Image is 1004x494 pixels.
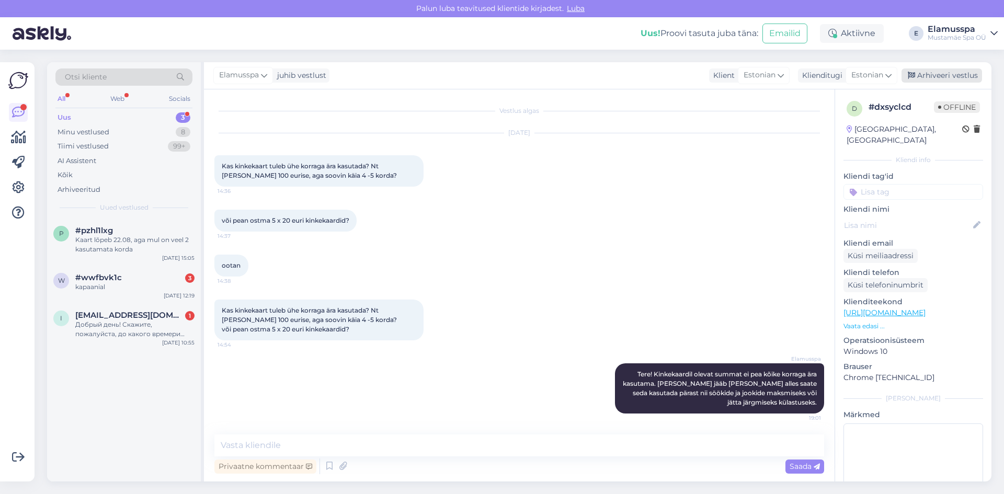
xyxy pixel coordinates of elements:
div: Klient [709,70,735,81]
div: Küsi meiliaadressi [843,249,918,263]
span: Uued vestlused [100,203,149,212]
div: Minu vestlused [58,127,109,137]
span: Kas kinkekaart tuleb ühe korraga ära kasutada? Nt [PERSON_NAME] 100 eurise, aga soovin käia 4 -5 ... [222,162,397,179]
span: 19:01 [782,414,821,422]
p: Chrome [TECHNICAL_ID] [843,372,983,383]
p: Kliendi nimi [843,204,983,215]
div: Arhiveeri vestlus [902,68,982,83]
input: Lisa tag [843,184,983,200]
p: Kliendi telefon [843,267,983,278]
p: Kliendi tag'id [843,171,983,182]
span: Estonian [851,70,883,81]
span: 14:36 [218,187,257,195]
div: 1 [185,311,195,320]
div: [DATE] 15:05 [162,254,195,262]
div: Kliendi info [843,155,983,165]
div: E [909,26,923,41]
div: # dxsyclcd [869,101,934,113]
p: Operatsioonisüsteem [843,335,983,346]
p: Klienditeekond [843,296,983,307]
div: Küsi telefoninumbrit [843,278,928,292]
span: #pzhl1lxg [75,226,113,235]
span: Luba [564,4,588,13]
div: Uus [58,112,71,123]
div: [DATE] [214,128,824,137]
div: 99+ [168,141,190,152]
p: Vaata edasi ... [843,321,983,331]
div: Klienditugi [798,70,842,81]
span: ootan [222,261,241,269]
span: #wwfbvk1c [75,273,122,282]
div: Web [108,92,127,106]
div: [PERSON_NAME] [843,394,983,403]
span: d [852,105,857,112]
b: Uus! [641,28,660,38]
input: Lisa nimi [844,220,971,231]
div: Aktiivne [820,24,884,43]
div: Arhiveeritud [58,185,100,195]
span: w [58,277,65,284]
p: Kliendi email [843,238,983,249]
div: Tiimi vestlused [58,141,109,152]
div: All [55,92,67,106]
span: Elamusspa [782,355,821,363]
div: AI Assistent [58,156,96,166]
div: Mustamäe Spa OÜ [928,33,986,42]
div: 3 [176,112,190,123]
span: Elamusspa [219,70,259,81]
div: Kaart lõpeb 22.08, aga mul on veel 2 kasutamata korda [75,235,195,254]
span: Estonian [744,70,775,81]
div: juhib vestlust [273,70,326,81]
span: 14:37 [218,232,257,240]
div: Proovi tasuta juba täna: [641,27,758,40]
p: Brauser [843,361,983,372]
span: või pean ostma 5 x 20 euri kinkekaardid? [222,216,349,224]
a: ElamusspaMustamäe Spa OÜ [928,25,998,42]
a: [URL][DOMAIN_NAME] [843,308,926,317]
span: i [60,314,62,322]
div: 3 [185,273,195,283]
div: Добрый день! Скажите, пожалуйста, до какого времери действует льготное предложение 145 евро - 10 ... [75,320,195,339]
span: irinavinn@mail.ru [75,311,184,320]
span: 14:54 [218,341,257,349]
span: Saada [790,462,820,471]
div: Elamusspa [928,25,986,33]
p: Märkmed [843,409,983,420]
div: [DATE] 12:19 [164,292,195,300]
p: Windows 10 [843,346,983,357]
div: Kõik [58,170,73,180]
span: Otsi kliente [65,72,107,83]
span: 14:38 [218,277,257,285]
div: [DATE] 10:55 [162,339,195,347]
div: Socials [167,92,192,106]
span: Kas kinkekaart tuleb ühe korraga ära kasutada? Nt [PERSON_NAME] 100 eurise, aga soovin käia 4 -5 ... [222,306,397,333]
div: 8 [176,127,190,137]
span: Tere! Kinkekaardil olevat summat ei pea kõike korraga ära kasutama. [PERSON_NAME] jääb [PERSON_NA... [623,370,818,406]
div: Vestlus algas [214,106,824,116]
img: Askly Logo [8,71,28,90]
div: kapaanial [75,282,195,292]
div: Privaatne kommentaar [214,459,316,474]
span: Offline [934,101,980,113]
button: Emailid [762,24,807,43]
span: p [59,229,64,237]
div: [GEOGRAPHIC_DATA], [GEOGRAPHIC_DATA] [847,124,962,146]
